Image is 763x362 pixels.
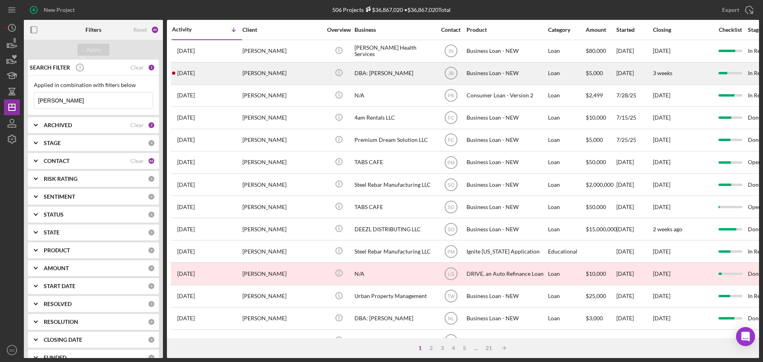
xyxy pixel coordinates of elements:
div: Open Intercom Messenger [736,327,755,346]
div: Clear [130,122,144,128]
span: $3,000 [586,315,603,321]
div: [PERSON_NAME] [242,63,322,84]
div: 7/25/25 [616,130,652,151]
div: $2,000,000 [586,174,616,195]
div: ... [470,345,482,351]
time: 3 weeks [653,70,672,76]
div: 0 [148,265,155,272]
div: N/A [354,85,434,106]
div: Category [548,27,585,33]
b: RISK RATING [44,176,77,182]
button: SO [4,342,20,358]
time: [DATE] [653,92,670,99]
div: Product [467,27,546,33]
div: [DATE] [616,219,652,240]
div: [PERSON_NAME] [242,152,322,173]
text: PB [447,93,454,99]
time: [DATE] [653,337,670,344]
div: 7/28/25 [616,85,652,106]
text: SO [9,348,15,352]
span: $50,000 [586,159,606,165]
div: Business Loan - NEW [467,286,546,307]
div: Loan [548,41,585,62]
div: Business Loan - NEW [467,107,546,128]
div: [PERSON_NAME] [242,219,322,240]
time: 2 weeks ago [653,226,682,232]
text: PM [447,249,455,254]
div: Loan [548,174,585,195]
b: RESOLUTION [44,319,78,325]
div: DBA: [PERSON_NAME] [354,63,434,84]
div: [DATE] [616,63,652,84]
time: [DATE] [653,47,670,54]
div: Export [722,2,739,18]
div: Clear [130,64,144,71]
div: [PERSON_NAME] [242,41,322,62]
div: Business Loan - NEW [467,130,546,151]
div: 4am Rentals LLC [354,107,434,128]
div: Ignite [US_STATE] Application [467,241,546,262]
div: [DATE] [616,330,652,351]
div: [PERSON_NAME] [242,330,322,351]
time: 2025-06-24 22:56 [177,271,195,277]
b: SEARCH FILTER [30,64,70,71]
div: $10,000 [586,263,616,284]
div: Loan [548,219,585,240]
div: 5 [459,345,470,351]
b: STATUS [44,211,64,218]
div: Business Loan - NEW [467,308,546,329]
div: TABS CAFE [354,152,434,173]
div: Loan [548,107,585,128]
div: DBA: [PERSON_NAME] [354,308,434,329]
div: New Project [44,2,75,18]
div: Business Loan - NEW [467,41,546,62]
span: $50,000 [586,203,606,210]
div: Business Loan - NEW [467,330,546,351]
text: PM [447,160,455,165]
b: CLOSING DATE [44,337,82,343]
div: [PERSON_NAME] [242,107,322,128]
div: Business Loan - NEW [467,196,546,217]
div: 0 [148,283,155,290]
div: N/A [354,263,434,284]
time: 2025-07-10 18:20 [177,248,195,255]
div: Loan [548,308,585,329]
text: SO [447,338,454,344]
span: $25,000 [586,292,606,299]
div: 0 [148,211,155,218]
div: 0 [148,193,155,200]
div: $5,000 [586,130,616,151]
b: ARCHIVED [44,122,72,128]
div: Activity [172,26,207,33]
div: 2 [426,345,437,351]
div: 0 [148,175,155,182]
div: Premium Dream Solution LLC [354,130,434,151]
time: 2025-06-23 18:59 [177,293,195,299]
b: CONTACT [44,158,70,164]
div: Loan [548,286,585,307]
span: $80,000 [586,47,606,54]
div: 2 [148,122,155,129]
div: Business Loan - NEW [467,174,546,195]
time: [DATE] [653,270,670,277]
div: Apply [86,44,101,56]
div: 0 [148,300,155,308]
time: [DATE] [653,315,670,321]
b: AMOUNT [44,265,69,271]
div: 0 [148,318,155,325]
div: Loan [548,330,585,351]
div: [PERSON_NAME] [242,286,322,307]
text: LG [447,271,454,277]
div: 0 [148,139,155,147]
div: 506 Projects • $36,867,020 Total [332,6,451,13]
b: RESOLVED [44,301,72,307]
text: SO [447,204,454,210]
text: SO [447,226,454,232]
div: [PERSON_NAME] [242,196,322,217]
b: SENTIMENT [44,194,75,200]
div: $10,000 [586,107,616,128]
div: 49 [151,26,159,34]
div: Loan [548,63,585,84]
div: Business Loan - NEW [467,219,546,240]
div: [PERSON_NAME] Health Services [354,41,434,62]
